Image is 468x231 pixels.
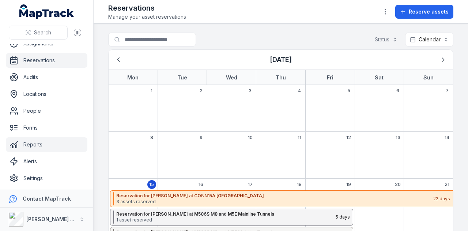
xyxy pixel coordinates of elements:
[200,88,203,94] span: 2
[6,104,87,118] a: People
[346,182,351,187] span: 19
[249,88,252,94] span: 3
[248,135,253,141] span: 10
[248,182,253,187] span: 17
[110,209,353,226] button: Reservation for [PERSON_NAME] at M506S M8 and M5E Mainline Tunnels1 asset reserved5 days
[226,74,237,81] strong: Wed
[151,88,152,94] span: 1
[23,195,71,202] strong: Contact MapTrack
[395,5,453,19] button: Reserve assets
[6,70,87,85] a: Audits
[327,74,333,81] strong: Fri
[445,182,449,187] span: 21
[346,135,351,141] span: 12
[116,211,335,217] strong: Reservation for [PERSON_NAME] at M506S M8 and M5E Mainline Tunnels
[110,190,453,207] button: Reservation for [PERSON_NAME] at CONN15A [GEOGRAPHIC_DATA]3 assets reserved22 days
[6,53,87,68] a: Reservations
[6,137,87,152] a: Reports
[423,74,434,81] strong: Sun
[116,199,433,205] span: 3 assets reserved
[108,3,186,13] h2: Reservations
[370,33,402,46] button: Status
[150,135,153,141] span: 8
[108,13,186,21] span: Manage your asset reservations
[6,154,87,169] a: Alerts
[445,135,449,141] span: 14
[26,216,86,222] strong: [PERSON_NAME] Group
[116,193,433,199] strong: Reservation for [PERSON_NAME] at CONN15A [GEOGRAPHIC_DATA]
[396,135,400,141] span: 13
[112,53,125,67] button: Previous
[6,171,87,186] a: Settings
[199,182,203,187] span: 16
[6,120,87,135] a: Forms
[375,74,384,81] strong: Sat
[34,29,51,36] span: Search
[149,182,154,187] span: 15
[298,88,301,94] span: 4
[436,53,450,67] button: Next
[446,88,449,94] span: 7
[298,135,301,141] span: 11
[270,55,292,65] h3: [DATE]
[200,135,203,141] span: 9
[405,33,453,46] button: Calendar
[6,87,87,101] a: Locations
[127,74,139,81] strong: Mon
[297,182,302,187] span: 18
[395,182,401,187] span: 20
[276,74,286,81] strong: Thu
[19,4,74,19] a: MapTrack
[347,88,350,94] span: 5
[409,8,449,15] span: Reserve assets
[177,74,187,81] strong: Tue
[116,217,335,223] span: 1 asset reserved
[396,88,399,94] span: 6
[9,26,68,40] button: Search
